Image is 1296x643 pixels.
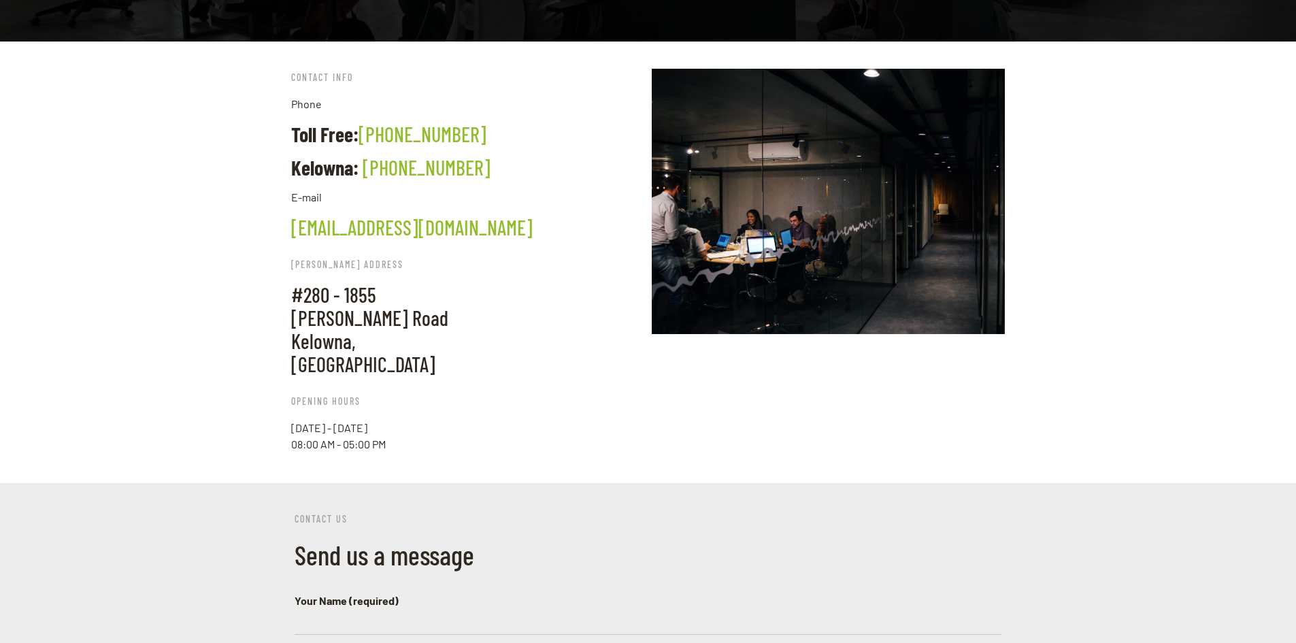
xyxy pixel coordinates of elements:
strong: Toll Free: [291,122,359,146]
h6: CONTACT US [295,510,1001,527]
label: Your Name (required) [295,593,1001,637]
a: #280 - 1855[PERSON_NAME] RoadKelowna, [GEOGRAPHIC_DATA] [291,282,448,376]
a: [PHONE_NUMBER] [363,155,491,180]
h6: OPENING HOURS [291,393,644,410]
h6: CONTACT INFO [291,69,644,86]
h6: [PERSON_NAME] ADDRESS [291,256,464,273]
a: [EMAIL_ADDRESS][DOMAIN_NAME] [291,215,533,240]
p: E-mail [291,189,644,205]
strong: Kelowna: [291,155,359,180]
img: contact-us1 [652,69,1005,334]
p: Phone [291,96,644,112]
input: Your Name (required) [295,609,1001,635]
h3: Send us a message [295,538,1001,572]
p: [DATE] - [DATE] 08:00 AM - 05:00 PM [291,420,644,452]
a: [PHONE_NUMBER] [359,122,486,146]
